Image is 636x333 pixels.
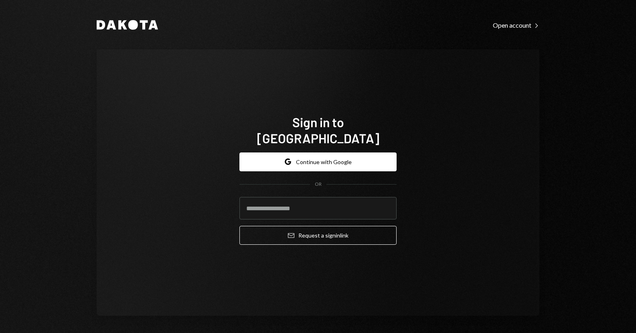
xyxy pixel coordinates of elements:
[493,21,539,29] div: Open account
[315,181,322,188] div: OR
[239,226,397,245] button: Request a signinlink
[493,20,539,29] a: Open account
[239,114,397,146] h1: Sign in to [GEOGRAPHIC_DATA]
[239,152,397,171] button: Continue with Google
